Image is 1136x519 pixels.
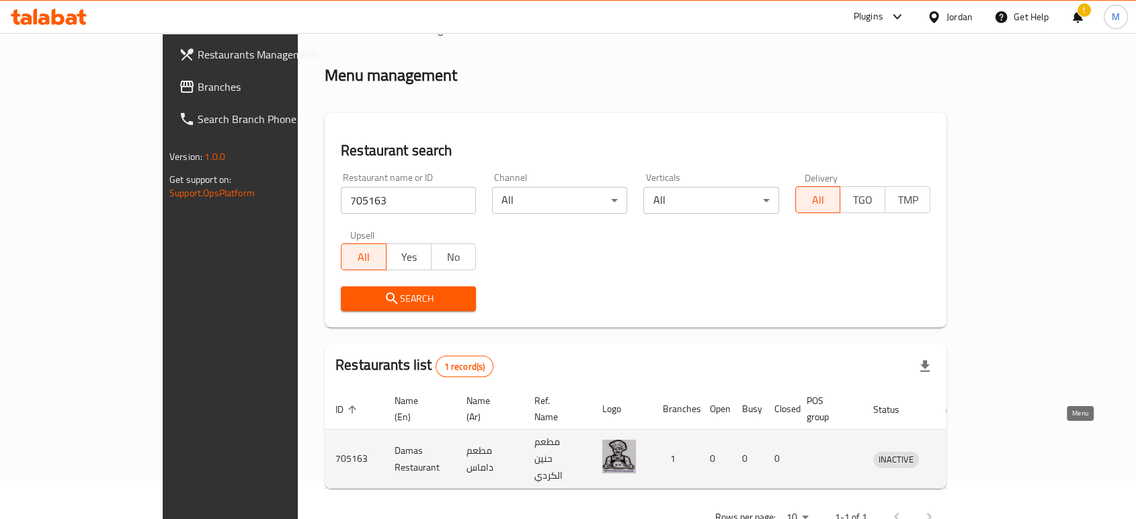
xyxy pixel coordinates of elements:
[602,440,636,473] img: Damas Restaurant
[198,111,341,127] span: Search Branch Phone
[335,355,493,377] h2: Restaurants list
[524,430,592,489] td: مطعم حنين الكردي
[764,389,796,430] th: Closed
[169,148,202,165] span: Version:
[168,71,352,103] a: Branches
[350,230,375,239] label: Upsell
[395,393,440,425] span: Name (En)
[198,46,341,63] span: Restaurants Management
[873,452,919,467] span: INACTIVE
[873,401,917,417] span: Status
[456,430,524,489] td: مطعم داماس
[437,247,471,267] span: No
[935,389,981,430] th: Action
[466,393,508,425] span: Name (Ar)
[436,356,494,377] div: Total records count
[652,430,699,489] td: 1
[592,389,652,430] th: Logo
[699,389,731,430] th: Open
[325,65,457,86] h2: Menu management
[431,243,477,270] button: No
[946,9,973,24] div: Jordan
[492,187,627,214] div: All
[436,360,493,373] span: 1 record(s)
[386,243,432,270] button: Yes
[169,171,231,188] span: Get support on:
[807,393,846,425] span: POS group
[731,430,764,489] td: 0
[534,393,575,425] span: Ref. Name
[383,22,473,38] span: Menu management
[840,186,885,213] button: TGO
[805,173,838,182] label: Delivery
[325,389,981,489] table: enhanced table
[891,190,925,210] span: TMP
[643,187,778,214] div: All
[731,389,764,430] th: Busy
[341,187,476,214] input: Search for restaurant name or ID..
[335,401,361,417] span: ID
[764,430,796,489] td: 0
[795,186,841,213] button: All
[846,190,880,210] span: TGO
[204,148,225,165] span: 1.0.0
[341,243,387,270] button: All
[325,430,384,489] td: 705163
[168,38,352,71] a: Restaurants Management
[873,452,919,468] div: INACTIVE
[198,79,341,95] span: Branches
[373,22,378,38] li: /
[699,430,731,489] td: 0
[341,141,930,161] h2: Restaurant search
[168,103,352,135] a: Search Branch Phone
[885,186,930,213] button: TMP
[347,247,381,267] span: All
[853,9,883,25] div: Plugins
[384,430,456,489] td: Damas Restaurant
[392,247,426,267] span: Yes
[341,286,476,311] button: Search
[652,389,699,430] th: Branches
[352,290,465,307] span: Search
[801,190,836,210] span: All
[169,184,255,202] a: Support.OpsPlatform
[1112,9,1120,24] span: M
